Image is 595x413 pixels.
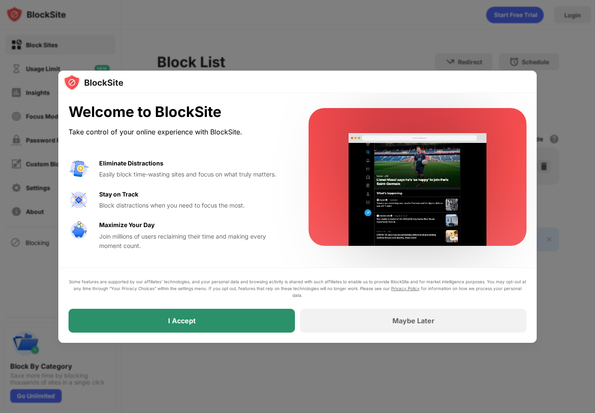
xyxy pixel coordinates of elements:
div: Take control of your online experience with BlockSite. [69,126,288,138]
img: value-avoid-distractions.svg [69,159,89,179]
div: Easily block time-wasting sites and focus on what truly matters. [99,170,288,179]
div: Eliminate Distractions [99,159,163,168]
a: Privacy Policy [391,286,420,291]
img: value-safe-time.svg [69,220,89,241]
div: Some features are supported by our affiliates’ technologies, and your personal data and browsing ... [69,278,526,299]
iframe: Dialogboks for Log ind med Google [420,9,586,124]
img: value-focus.svg [69,190,89,210]
img: logo-blocksite.svg [63,74,123,91]
div: I Accept [168,316,196,325]
div: Block distractions when you need to focus the most. [99,201,288,210]
div: Welcome to BlockSite [69,103,288,121]
div: Maybe Later [392,316,435,325]
div: Stay on Track [99,190,138,199]
div: Maximize Your Day [99,220,154,230]
div: Join millions of users reclaiming their time and making every moment count. [99,232,288,251]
